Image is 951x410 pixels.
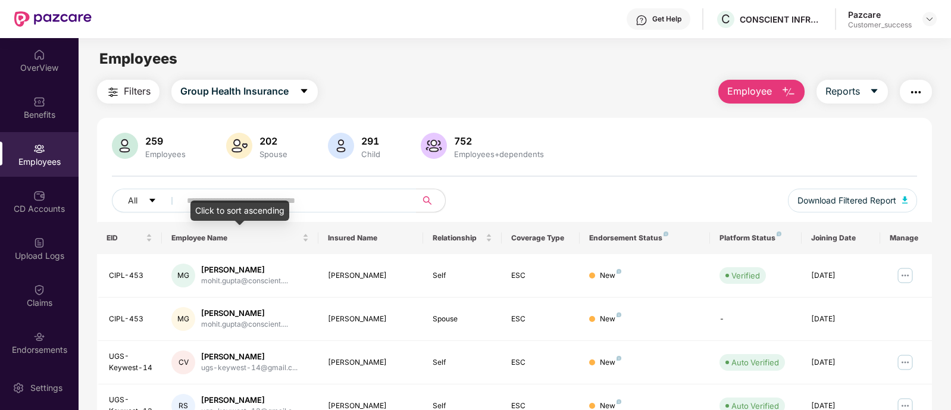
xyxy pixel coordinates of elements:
img: svg+xml;base64,PHN2ZyB4bWxucz0iaHR0cDovL3d3dy53My5vcmcvMjAwMC9zdmciIHhtbG5zOnhsaW5rPSJodHRwOi8vd3... [226,133,252,159]
th: Employee Name [162,222,318,254]
img: svg+xml;base64,PHN2ZyBpZD0iRW5kb3JzZW1lbnRzIiB4bWxucz0iaHR0cDovL3d3dy53My5vcmcvMjAwMC9zdmciIHdpZH... [33,331,45,343]
img: svg+xml;base64,PHN2ZyBpZD0iRHJvcGRvd24tMzJ4MzIiIHhtbG5zPSJodHRwOi8vd3d3LnczLm9yZy8yMDAwL3N2ZyIgd2... [925,14,934,24]
div: [DATE] [811,314,871,325]
div: Click to sort ascending [190,201,289,221]
img: manageButton [896,353,915,372]
img: svg+xml;base64,PHN2ZyBpZD0iVXBsb2FkX0xvZ3MiIGRhdGEtbmFtZT0iVXBsb2FkIExvZ3MiIHhtbG5zPSJodHRwOi8vd3... [33,237,45,249]
div: CIPL-453 [109,314,153,325]
div: [PERSON_NAME] [328,270,413,281]
span: Reports [825,84,860,99]
th: Insured Name [318,222,423,254]
td: - [710,298,802,341]
div: 752 [452,135,546,147]
div: New [600,314,621,325]
img: svg+xml;base64,PHN2ZyB4bWxucz0iaHR0cDovL3d3dy53My5vcmcvMjAwMC9zdmciIHhtbG5zOnhsaW5rPSJodHRwOi8vd3... [421,133,447,159]
div: 291 [359,135,383,147]
img: svg+xml;base64,PHN2ZyB4bWxucz0iaHR0cDovL3d3dy53My5vcmcvMjAwMC9zdmciIHdpZHRoPSI4IiBoZWlnaHQ9IjgiIH... [617,269,621,274]
span: Download Filtered Report [797,194,896,207]
img: svg+xml;base64,PHN2ZyB4bWxucz0iaHR0cDovL3d3dy53My5vcmcvMjAwMC9zdmciIHhtbG5zOnhsaW5rPSJodHRwOi8vd3... [112,133,138,159]
div: [PERSON_NAME] [201,351,298,362]
span: caret-down [869,86,879,97]
span: Employees [99,50,177,67]
button: Group Health Insurancecaret-down [171,80,318,104]
img: svg+xml;base64,PHN2ZyBpZD0iQ0RfQWNjb3VudHMiIGRhdGEtbmFtZT0iQ0QgQWNjb3VudHMiIHhtbG5zPSJodHRwOi8vd3... [33,190,45,202]
th: EID [97,222,162,254]
div: [PERSON_NAME] [201,264,288,276]
img: svg+xml;base64,PHN2ZyB4bWxucz0iaHR0cDovL3d3dy53My5vcmcvMjAwMC9zdmciIHdpZHRoPSI4IiBoZWlnaHQ9IjgiIH... [617,399,621,404]
img: svg+xml;base64,PHN2ZyBpZD0iU2V0dGluZy0yMHgyMCIgeG1sbnM9Imh0dHA6Ly93d3cudzMub3JnLzIwMDAvc3ZnIiB3aW... [12,382,24,394]
img: svg+xml;base64,PHN2ZyB4bWxucz0iaHR0cDovL3d3dy53My5vcmcvMjAwMC9zdmciIHhtbG5zOnhsaW5rPSJodHRwOi8vd3... [781,85,796,99]
div: [PERSON_NAME] [328,357,413,368]
img: svg+xml;base64,PHN2ZyB4bWxucz0iaHR0cDovL3d3dy53My5vcmcvMjAwMC9zdmciIHdpZHRoPSI4IiBoZWlnaHQ9IjgiIH... [617,312,621,317]
div: ESC [511,314,571,325]
span: Employee [727,84,772,99]
span: caret-down [299,86,309,97]
img: svg+xml;base64,PHN2ZyBpZD0iQ2xhaW0iIHhtbG5zPSJodHRwOi8vd3d3LnczLm9yZy8yMDAwL3N2ZyIgd2lkdGg9IjIwIi... [33,284,45,296]
div: 259 [143,135,188,147]
th: Coverage Type [502,222,580,254]
div: Get Help [652,14,681,24]
img: svg+xml;base64,PHN2ZyBpZD0iRW1wbG95ZWVzIiB4bWxucz0iaHR0cDovL3d3dy53My5vcmcvMjAwMC9zdmciIHdpZHRoPS... [33,143,45,155]
img: svg+xml;base64,PHN2ZyBpZD0iSG9tZSIgeG1sbnM9Imh0dHA6Ly93d3cudzMub3JnLzIwMDAvc3ZnIiB3aWR0aD0iMjAiIG... [33,49,45,61]
div: New [600,270,621,281]
img: svg+xml;base64,PHN2ZyB4bWxucz0iaHR0cDovL3d3dy53My5vcmcvMjAwMC9zdmciIHdpZHRoPSIyNCIgaGVpZ2h0PSIyNC... [909,85,923,99]
span: Group Health Insurance [180,84,289,99]
div: CIPL-453 [109,270,153,281]
div: 202 [257,135,290,147]
div: MG [171,264,195,287]
img: svg+xml;base64,PHN2ZyBpZD0iQmVuZWZpdHMiIHhtbG5zPSJodHRwOi8vd3d3LnczLm9yZy8yMDAwL3N2ZyIgd2lkdGg9Ij... [33,96,45,108]
div: ugs-keywest-14@gmail.c... [201,362,298,374]
div: CONSCIENT INFRASTRUCTURE PVT LTD [740,14,823,25]
th: Joining Date [802,222,880,254]
span: Employee Name [171,233,300,243]
img: svg+xml;base64,PHN2ZyB4bWxucz0iaHR0cDovL3d3dy53My5vcmcvMjAwMC9zdmciIHdpZHRoPSI4IiBoZWlnaHQ9IjgiIH... [664,231,668,236]
div: Settings [27,382,66,394]
span: search [416,196,439,205]
div: Self [433,357,492,368]
div: Platform Status [719,233,792,243]
button: Filters [97,80,159,104]
div: Verified [731,270,760,281]
button: Allcaret-down [112,189,184,212]
span: Relationship [433,233,483,243]
div: [DATE] [811,357,871,368]
button: Employee [718,80,805,104]
img: svg+xml;base64,PHN2ZyB4bWxucz0iaHR0cDovL3d3dy53My5vcmcvMjAwMC9zdmciIHdpZHRoPSI4IiBoZWlnaHQ9IjgiIH... [777,231,781,236]
div: Spouse [433,314,492,325]
button: search [416,189,446,212]
div: ESC [511,357,571,368]
span: caret-down [148,196,157,206]
div: CV [171,350,195,374]
div: mohit.gupta@conscient.... [201,319,288,330]
div: MG [171,307,195,331]
span: All [128,194,137,207]
div: Spouse [257,149,290,159]
img: New Pazcare Logo [14,11,92,27]
div: Self [433,270,492,281]
div: ESC [511,270,571,281]
div: Employees+dependents [452,149,546,159]
div: Employees [143,149,188,159]
span: EID [107,233,144,243]
div: Pazcare [848,9,912,20]
div: [PERSON_NAME] [201,308,288,319]
button: Reportscaret-down [817,80,888,104]
button: Download Filtered Report [788,189,918,212]
th: Manage [880,222,933,254]
div: [DATE] [811,270,871,281]
div: Customer_success [848,20,912,30]
div: Child [359,149,383,159]
th: Relationship [423,222,502,254]
img: svg+xml;base64,PHN2ZyB4bWxucz0iaHR0cDovL3d3dy53My5vcmcvMjAwMC9zdmciIHdpZHRoPSI4IiBoZWlnaHQ9IjgiIH... [617,356,621,361]
img: svg+xml;base64,PHN2ZyB4bWxucz0iaHR0cDovL3d3dy53My5vcmcvMjAwMC9zdmciIHhtbG5zOnhsaW5rPSJodHRwOi8vd3... [902,196,908,204]
div: UGS-Keywest-14 [109,351,153,374]
div: New [600,357,621,368]
img: svg+xml;base64,PHN2ZyB4bWxucz0iaHR0cDovL3d3dy53My5vcmcvMjAwMC9zdmciIHdpZHRoPSIyNCIgaGVpZ2h0PSIyNC... [106,85,120,99]
div: Endorsement Status [589,233,700,243]
img: svg+xml;base64,PHN2ZyB4bWxucz0iaHR0cDovL3d3dy53My5vcmcvMjAwMC9zdmciIHhtbG5zOnhsaW5rPSJodHRwOi8vd3... [328,133,354,159]
div: Auto Verified [731,356,779,368]
div: [PERSON_NAME] [328,314,413,325]
span: C [721,12,730,26]
span: Filters [124,84,151,99]
div: mohit.gupta@conscient.... [201,276,288,287]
